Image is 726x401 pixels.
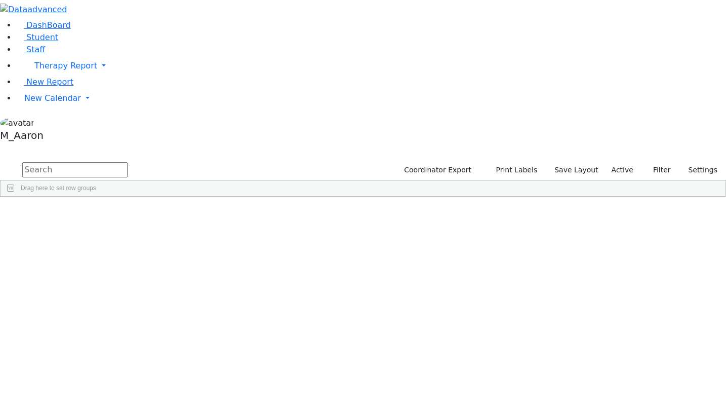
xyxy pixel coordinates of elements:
[34,61,97,70] span: Therapy Report
[675,162,722,178] button: Settings
[16,32,58,42] a: Student
[484,162,542,178] button: Print Labels
[607,162,638,178] label: Active
[16,45,45,54] a: Staff
[26,45,45,54] span: Staff
[21,185,96,192] span: Drag here to set row groups
[26,77,73,87] span: New Report
[26,32,58,42] span: Student
[397,162,476,178] button: Coordinator Export
[24,93,81,103] span: New Calendar
[26,20,71,30] span: DashBoard
[640,162,675,178] button: Filter
[16,20,71,30] a: DashBoard
[16,56,726,76] a: Therapy Report
[16,77,73,87] a: New Report
[550,162,602,178] button: Save Layout
[16,88,726,108] a: New Calendar
[22,162,128,177] input: Search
